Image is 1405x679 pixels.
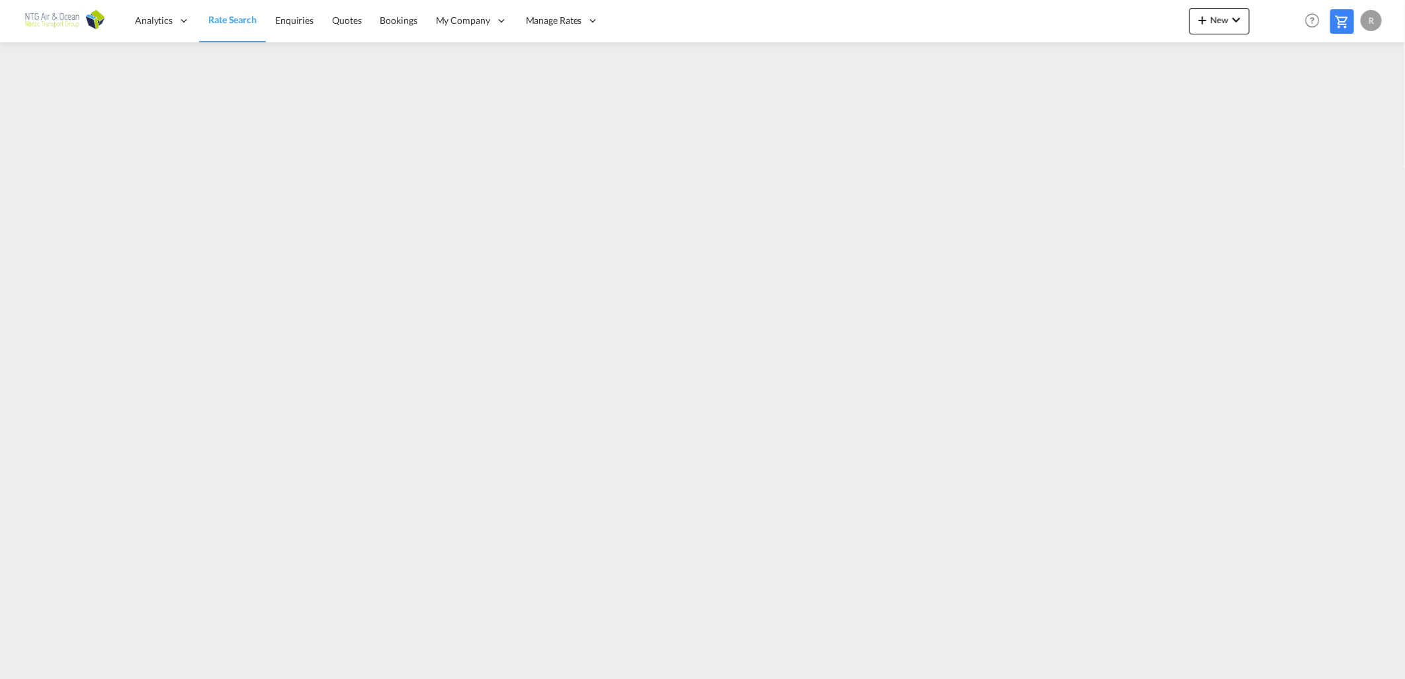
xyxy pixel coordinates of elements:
[275,15,314,26] span: Enquiries
[526,14,582,27] span: Manage Rates
[332,15,361,26] span: Quotes
[1189,8,1250,34] button: icon-plus 400-fgNewicon-chevron-down
[436,14,490,27] span: My Company
[135,14,173,27] span: Analytics
[1301,9,1324,32] span: Help
[380,15,417,26] span: Bookings
[1228,12,1244,28] md-icon: icon-chevron-down
[208,14,257,25] span: Rate Search
[20,6,109,36] img: 3755d540b01311ec8f4e635e801fad27.png
[1195,15,1244,25] span: New
[1361,10,1382,31] div: R
[1195,12,1211,28] md-icon: icon-plus 400-fg
[1301,9,1330,33] div: Help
